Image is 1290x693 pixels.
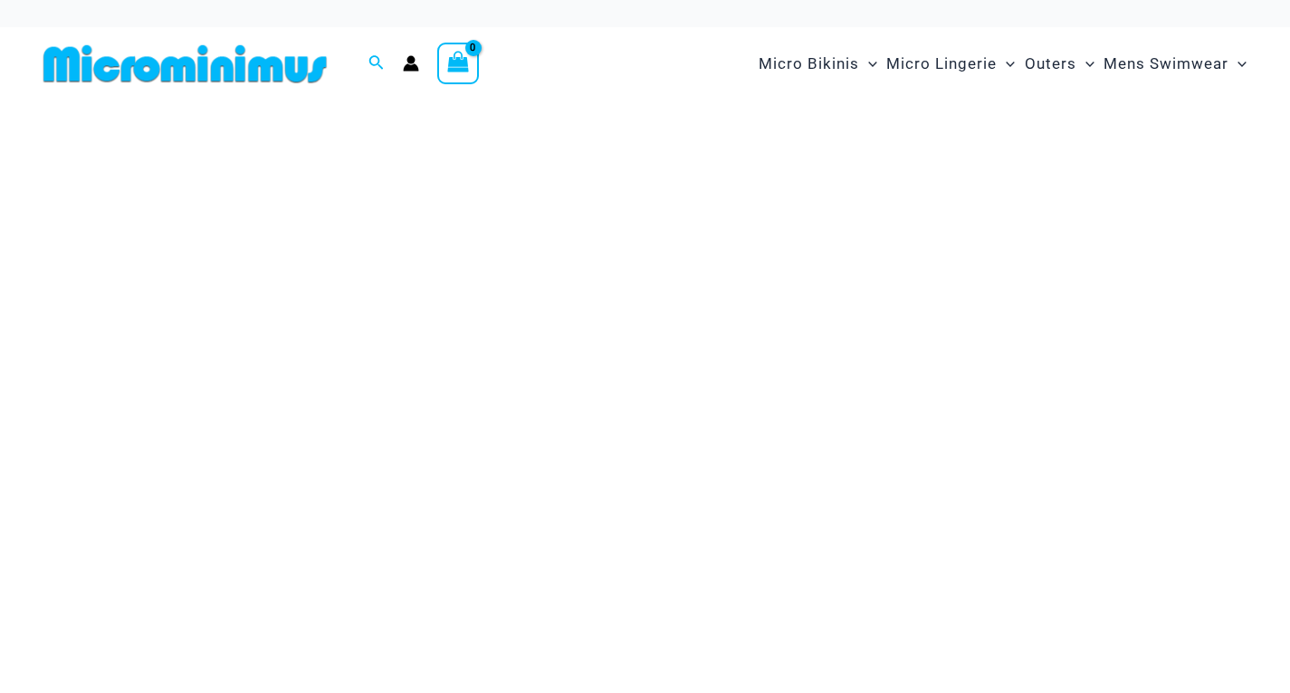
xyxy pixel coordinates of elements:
[368,53,385,75] a: Search icon link
[759,41,859,87] span: Micro Bikinis
[754,36,882,91] a: Micro BikinisMenu ToggleMenu Toggle
[997,41,1015,87] span: Menu Toggle
[1099,36,1251,91] a: Mens SwimwearMenu ToggleMenu Toggle
[1228,41,1247,87] span: Menu Toggle
[36,43,334,84] img: MM SHOP LOGO FLAT
[1020,36,1099,91] a: OutersMenu ToggleMenu Toggle
[886,41,997,87] span: Micro Lingerie
[751,34,1254,94] nav: Site Navigation
[403,55,419,72] a: Account icon link
[859,41,877,87] span: Menu Toggle
[1025,41,1076,87] span: Outers
[1076,41,1094,87] span: Menu Toggle
[1104,41,1228,87] span: Mens Swimwear
[437,43,479,84] a: View Shopping Cart, empty
[882,36,1019,91] a: Micro LingerieMenu ToggleMenu Toggle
